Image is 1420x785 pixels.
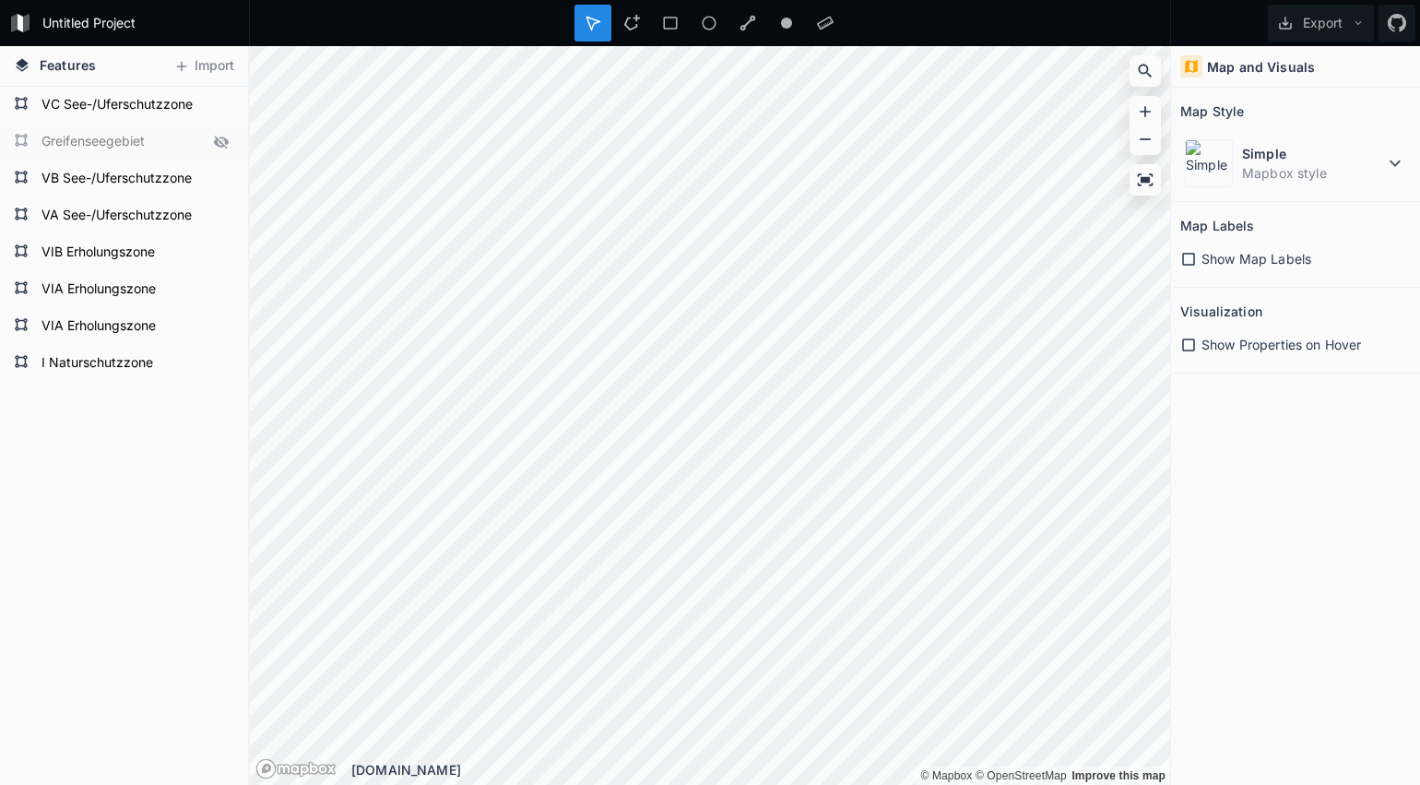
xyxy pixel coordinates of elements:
dd: Mapbox style [1242,163,1384,183]
a: Map feedback [1071,769,1166,782]
div: [DOMAIN_NAME] [351,760,1170,779]
h2: Map Labels [1180,211,1254,240]
a: Mapbox logo [255,758,337,779]
img: Simple [1185,139,1233,187]
a: OpenStreetMap [976,769,1067,782]
button: Export [1268,5,1374,42]
button: Import [164,52,243,81]
a: Mapbox [920,769,972,782]
span: Show Map Labels [1201,249,1311,268]
h4: Map and Visuals [1207,57,1315,77]
span: Features [40,55,96,75]
dt: Simple [1242,144,1384,163]
span: Show Properties on Hover [1201,335,1361,354]
h2: Map Style [1180,97,1244,125]
h2: Visualization [1180,297,1262,326]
